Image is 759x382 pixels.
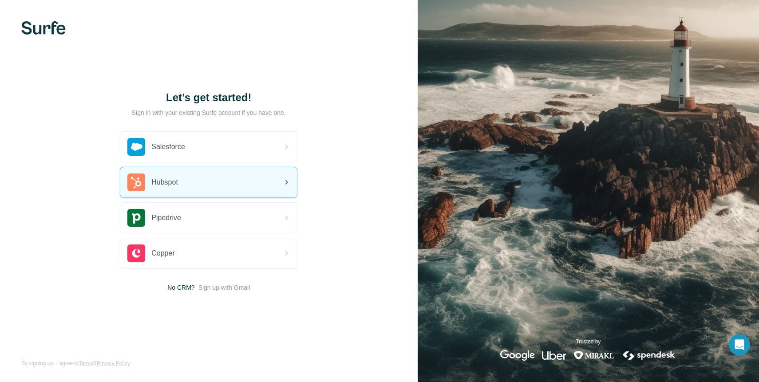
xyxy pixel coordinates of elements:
[576,338,601,346] p: Trusted by
[120,91,297,105] h1: Let’s get started!
[573,350,614,361] img: mirakl's logo
[500,350,535,361] img: google's logo
[132,108,286,117] p: Sign in with your existing Surfe account if you have one.
[127,173,145,191] img: hubspot's logo
[167,283,194,292] span: No CRM?
[151,142,185,152] span: Salesforce
[151,213,181,223] span: Pipedrive
[79,360,93,366] a: Terms
[198,283,250,292] button: Sign up with Gmail
[542,350,566,361] img: uber's logo
[729,334,750,355] div: Open Intercom Messenger
[621,350,676,361] img: spendesk's logo
[127,244,145,262] img: copper's logo
[21,359,130,367] span: By signing up, I agree to &
[151,177,178,188] span: Hubspot
[21,21,66,35] img: Surfe's logo
[97,360,130,366] a: Privacy Policy
[127,209,145,227] img: pipedrive's logo
[127,138,145,156] img: salesforce's logo
[151,248,174,259] span: Copper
